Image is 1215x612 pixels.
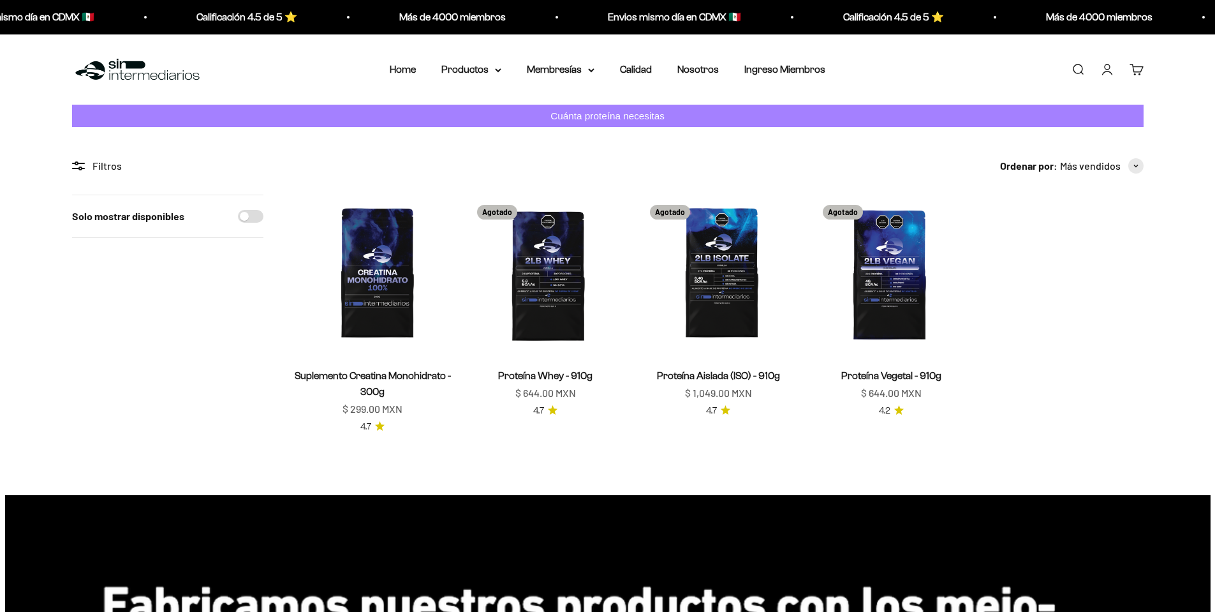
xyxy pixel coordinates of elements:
a: Más de 4000 miembros [396,11,503,22]
a: 4.24.2 de 5.0 estrellas [879,404,904,418]
span: Más vendidos [1060,158,1121,174]
sale-price: $ 644.00 MXN [515,385,576,401]
a: Proteína Whey - 910g [498,370,593,381]
sale-price: $ 1,049.00 MXN [685,385,752,401]
a: Envios mismo día en CDMX 🇲🇽 [605,11,738,22]
a: Calidad [620,64,652,75]
span: 4.7 [360,420,371,434]
a: 4.74.7 de 5.0 estrellas [706,404,730,418]
div: Filtros [72,158,263,174]
span: Ordenar por: [1000,158,1057,174]
a: Más de 4000 miembros [1043,11,1149,22]
sale-price: $ 644.00 MXN [861,385,922,401]
span: 4.7 [533,404,544,418]
a: Nosotros [677,64,719,75]
a: 4.74.7 de 5.0 estrellas [360,420,385,434]
a: Ingreso Miembros [744,64,825,75]
span: 4.2 [879,404,890,418]
a: Calificación 4.5 de 5 ⭐️ [193,11,294,22]
a: Cuánta proteína necesitas [72,105,1144,127]
summary: Membresías [527,61,594,78]
a: Calificación 4.5 de 5 ⭐️ [840,11,941,22]
a: Home [390,64,416,75]
p: Cuánta proteína necesitas [547,108,668,124]
a: Proteína Aislada (ISO) - 910g [657,370,780,381]
summary: Productos [441,61,501,78]
a: Suplemento Creatina Monohidrato - 300g [295,370,451,397]
sale-price: $ 299.00 MXN [342,401,402,417]
a: Proteína Vegetal - 910g [841,370,941,381]
a: 4.74.7 de 5.0 estrellas [533,404,557,418]
label: Solo mostrar disponibles [72,208,184,225]
span: 4.7 [706,404,717,418]
button: Más vendidos [1060,158,1144,174]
